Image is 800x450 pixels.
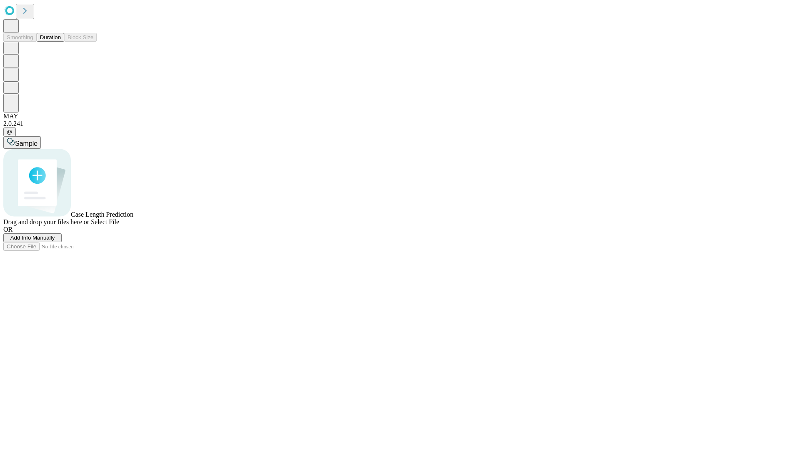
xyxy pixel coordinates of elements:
[7,129,12,135] span: @
[3,127,16,136] button: @
[71,211,133,218] span: Case Length Prediction
[3,33,37,42] button: Smoothing
[15,140,37,147] span: Sample
[3,218,89,225] span: Drag and drop your files here or
[91,218,119,225] span: Select File
[3,112,797,120] div: MAY
[64,33,97,42] button: Block Size
[37,33,64,42] button: Duration
[10,235,55,241] span: Add Info Manually
[3,233,62,242] button: Add Info Manually
[3,136,41,149] button: Sample
[3,226,12,233] span: OR
[3,120,797,127] div: 2.0.241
